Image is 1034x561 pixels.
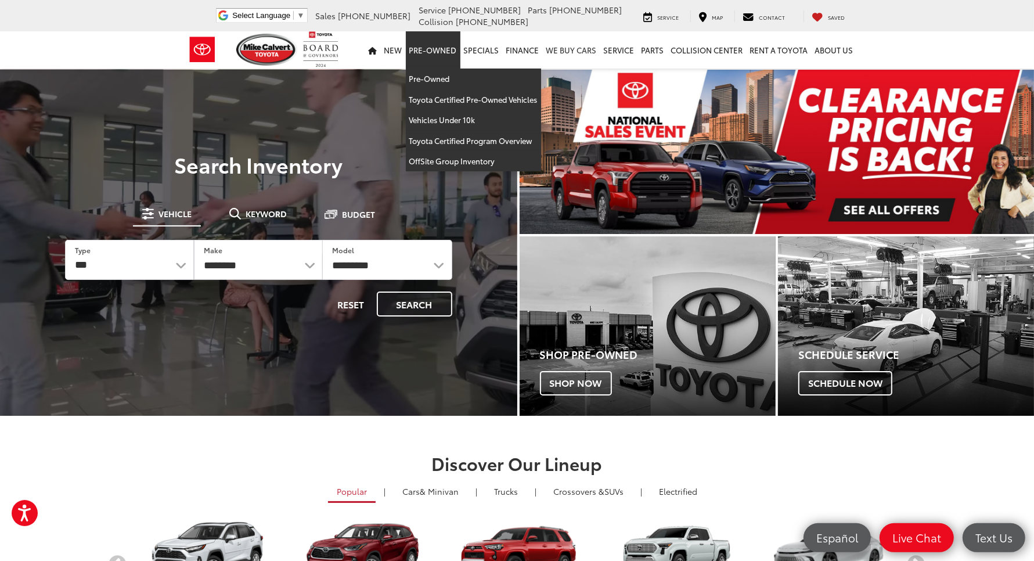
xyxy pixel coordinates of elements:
span: Sales [316,10,336,21]
a: Contact [734,10,794,22]
h4: Schedule Service [798,349,1034,361]
span: Collision [419,16,454,27]
span: & Minivan [420,486,459,497]
button: Reset [328,292,374,317]
span: Crossovers & [553,486,604,497]
a: Pre-Owned [406,69,541,89]
label: Model [332,245,354,255]
span: [PHONE_NUMBER] [550,4,622,16]
span: Service [419,4,446,16]
span: Vehicle [158,210,192,218]
h2: Discover Our Lineup [108,454,927,473]
a: Specials [460,31,503,69]
span: Map [712,13,723,21]
a: New [381,31,406,69]
span: Schedule Now [798,371,892,395]
a: Popular [328,481,376,503]
a: Shop Pre-Owned Shop Now [520,236,776,416]
a: Map [690,10,732,22]
li: | [637,486,645,497]
a: Electrified [650,481,706,501]
button: Search [377,292,452,317]
a: About Us [812,31,857,69]
span: Parts [528,4,547,16]
a: SUVs [545,481,632,501]
span: [PHONE_NUMBER] [449,4,521,16]
a: Vehicles Under 10k [406,110,541,131]
li: | [381,486,388,497]
span: Español [810,530,864,545]
a: Schedule Service Schedule Now [778,236,1034,416]
a: WE BUY CARS [543,31,600,69]
a: Pre-Owned [406,31,460,69]
a: Home [365,31,381,69]
span: Shop Now [540,371,612,395]
span: Text Us [970,530,1018,545]
span: Keyword [246,210,287,218]
a: My Saved Vehicles [804,10,854,22]
a: Parts [638,31,668,69]
a: Service [635,10,688,22]
span: Saved [828,13,845,21]
a: Cars [394,481,467,501]
h4: Shop Pre-Owned [540,349,776,361]
li: | [473,486,480,497]
a: Finance [503,31,543,69]
span: Select Language [232,11,290,20]
a: Rent a Toyota [747,31,812,69]
span: [PHONE_NUMBER] [456,16,529,27]
a: Service [600,31,638,69]
span: Contact [759,13,786,21]
a: Text Us [963,523,1025,552]
label: Make [204,245,222,255]
span: Live Chat [887,530,947,545]
span: ▼ [297,11,304,20]
span: [PHONE_NUMBER] [338,10,411,21]
a: Trucks [485,481,527,501]
a: Toyota Certified Pre-Owned Vehicles [406,89,541,110]
a: Select Language​ [232,11,304,20]
div: Toyota [520,236,776,416]
li: | [532,486,539,497]
span: ​ [293,11,294,20]
a: Español [804,523,871,552]
span: Budget [342,210,375,218]
a: Live Chat [880,523,954,552]
span: Service [658,13,679,21]
div: Toyota [778,236,1034,416]
a: Toyota Certified Program Overview [406,131,541,152]
img: Mike Calvert Toyota [236,34,298,66]
a: OffSite Group Inventory [406,151,541,171]
img: Toyota [181,31,224,69]
a: Collision Center [668,31,747,69]
label: Type [75,245,91,255]
h3: Search Inventory [49,153,469,176]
